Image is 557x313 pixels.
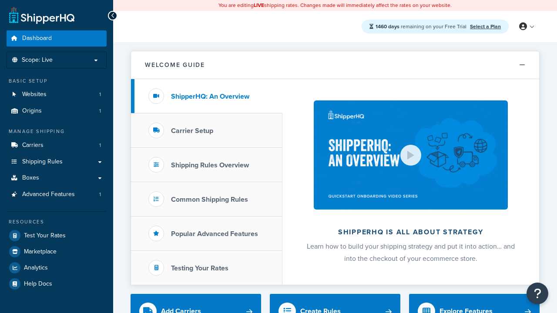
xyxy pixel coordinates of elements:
[376,23,468,30] span: remaining on your Free Trial
[7,128,107,135] div: Manage Shipping
[22,57,53,64] span: Scope: Live
[7,30,107,47] a: Dashboard
[7,137,107,153] li: Carriers
[254,1,264,9] b: LIVE
[99,142,101,149] span: 1
[7,228,107,243] a: Test Your Rates
[527,283,548,304] button: Open Resource Center
[22,142,44,149] span: Carriers
[307,241,515,263] span: Learn how to build your shipping strategy and put it into action… and into the checkout of your e...
[22,158,63,166] span: Shipping Rules
[7,87,107,103] li: Websites
[7,276,107,292] a: Help Docs
[7,137,107,153] a: Carriers1
[99,91,101,98] span: 1
[7,154,107,170] a: Shipping Rules
[22,174,39,182] span: Boxes
[22,191,75,198] span: Advanced Features
[171,230,258,238] h3: Popular Advanced Features
[171,196,248,203] h3: Common Shipping Rules
[22,107,42,115] span: Origins
[171,127,213,135] h3: Carrier Setup
[470,23,501,30] a: Select a Plan
[145,62,205,68] h2: Welcome Guide
[99,191,101,198] span: 1
[171,93,249,100] h3: ShipperHQ: An Overview
[7,186,107,203] a: Advanced Features1
[7,218,107,226] div: Resources
[24,264,48,272] span: Analytics
[7,170,107,186] a: Boxes
[7,87,107,103] a: Websites1
[22,35,52,42] span: Dashboard
[7,77,107,85] div: Basic Setup
[24,232,66,240] span: Test Your Rates
[305,228,516,236] h2: ShipperHQ is all about strategy
[7,103,107,119] a: Origins1
[24,280,52,288] span: Help Docs
[171,161,249,169] h3: Shipping Rules Overview
[7,103,107,119] li: Origins
[314,100,508,210] img: ShipperHQ is all about strategy
[376,23,399,30] strong: 1460 days
[7,260,107,276] a: Analytics
[7,244,107,260] a: Marketplace
[22,91,47,98] span: Websites
[24,248,57,256] span: Marketplace
[131,51,539,79] button: Welcome Guide
[171,264,228,272] h3: Testing Your Rates
[7,186,107,203] li: Advanced Features
[99,107,101,115] span: 1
